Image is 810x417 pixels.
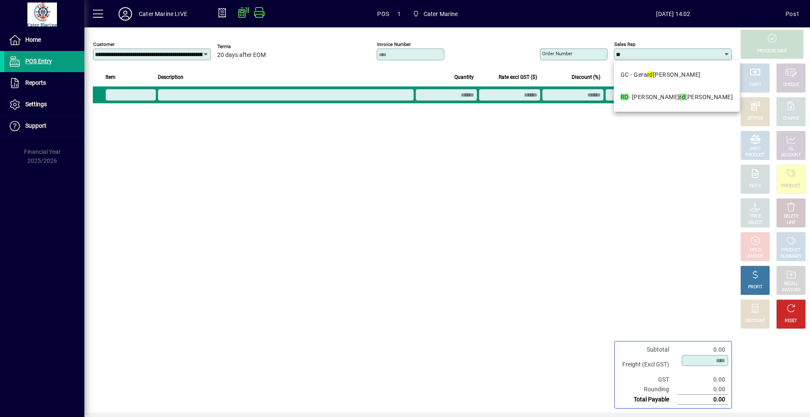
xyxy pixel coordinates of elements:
[750,146,760,152] div: MISC
[621,94,629,100] em: RD
[621,70,701,79] div: GC - Gera [PERSON_NAME]
[499,73,537,82] span: Rate excl GST ($)
[784,213,798,220] div: DELETE
[786,7,799,21] div: Pos1
[784,281,799,287] div: RECALL
[783,116,799,122] div: CHARGE
[93,41,115,47] mat-label: Customer
[780,253,802,260] div: SUMMARY
[788,146,794,152] div: GL
[25,58,52,65] span: POS Entry
[678,375,728,385] td: 0.00
[4,73,84,94] a: Reports
[112,6,139,22] button: Profile
[748,284,762,291] div: PROFIT
[614,64,740,86] mat-option: GC - Gerard Cantin
[678,345,728,355] td: 0.00
[618,375,678,385] td: GST
[621,93,733,102] div: - [PERSON_NAME] [PERSON_NAME]
[25,79,46,86] span: Reports
[25,36,41,43] span: Home
[409,6,462,22] span: Cater Marine
[781,152,801,159] div: ACCOUNT
[105,73,116,82] span: Item
[618,385,678,395] td: Rounding
[781,183,800,189] div: PRODUCT
[158,73,184,82] span: Description
[542,51,572,56] mat-label: Order number
[747,253,763,260] div: INVOICE
[783,82,799,88] div: CHEQUE
[377,7,389,21] span: POS
[618,395,678,405] td: Total Payable
[618,355,678,375] td: Freight (Excl GST)
[745,152,764,159] div: PRODUCT
[217,44,268,49] span: Terms
[678,395,728,405] td: 0.00
[572,73,600,82] span: Discount (%)
[217,52,266,59] span: 20 days after EOM
[748,116,763,122] div: EFTPOS
[25,101,47,108] span: Settings
[750,213,761,220] div: PRICE
[647,71,653,78] em: rd
[377,41,411,47] mat-label: Invoice number
[679,94,685,100] em: rd
[4,116,84,137] a: Support
[139,7,187,21] div: Cater Marine LIVE
[561,7,786,21] span: [DATE] 14:02
[782,287,800,293] div: INVOICES
[757,48,787,54] div: PROCESS SALE
[614,86,740,108] mat-option: RD - Richard Darby
[748,220,763,226] div: SELECT
[750,82,761,88] div: CASH
[787,220,795,226] div: LINE
[4,94,84,115] a: Settings
[618,345,678,355] td: Subtotal
[4,30,84,51] a: Home
[678,385,728,395] td: 0.00
[785,318,797,324] div: RESET
[614,41,635,47] mat-label: Sales rep
[781,247,800,253] div: PRODUCT
[424,7,458,21] span: Cater Marine
[25,122,46,129] span: Support
[454,73,474,82] span: Quantity
[750,247,761,253] div: HOLD
[745,318,765,324] div: DISCOUNT
[750,183,761,189] div: NOTE
[397,7,401,21] span: 1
